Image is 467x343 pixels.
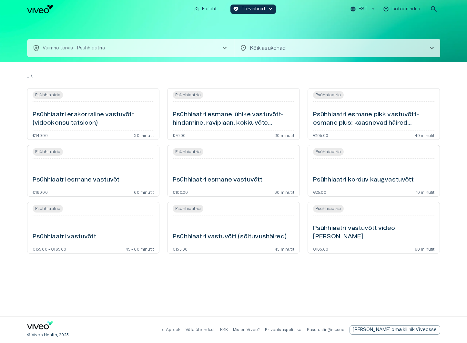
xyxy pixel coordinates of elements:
[194,6,199,12] span: home
[202,6,217,13] p: Esileht
[391,6,421,13] p: Iseteenindus
[27,5,53,13] img: Viveo logo
[173,133,186,137] p: €70.00
[173,190,188,194] p: €100.00
[274,133,294,137] p: 30 minutit
[313,224,435,241] h6: Psühhiaatri vastuvõtt video [PERSON_NAME]
[33,148,63,156] span: Psühhiaatria
[27,5,189,13] a: Navigate to homepage
[233,6,239,12] span: ecg_heart
[43,45,105,52] p: Vaimne tervis - Psühhiaatria
[308,88,440,140] a: Open service booking details
[126,247,154,251] p: 45 - 60 minutit
[162,328,180,332] a: e-Apteek
[359,6,367,13] p: EST
[32,44,40,52] span: health_and_safety
[173,233,287,241] h6: Psühhiaatri vastuvõtt (sõltuvushäired)
[186,327,215,333] p: Võta ühendust
[27,73,440,80] p: .. / .
[416,190,435,194] p: 10 minutit
[33,176,120,184] h6: Psühhiaatri esmane vastuvõt
[33,110,154,128] h6: Psühhiaatri erakorraline vastuvõtt (videokonsultatsioon)
[350,325,440,335] a: Send email to partnership request to viveo
[313,176,414,184] h6: Psühhiaatri korduv kaugvastuvõtt
[220,328,228,332] a: KKK
[27,145,160,197] a: Open service booking details
[241,6,265,13] p: Tervishoid
[33,91,63,99] span: Psühhiaatria
[173,176,262,184] h6: Psühhiaatri esmane vastuvõtt
[173,148,203,156] span: Psühhiaatria
[268,6,273,12] span: keyboard_arrow_down
[27,332,69,338] p: © Viveo Health, 2025
[415,247,435,251] p: 60 minutit
[33,247,66,251] p: €155.00 - €165.00
[353,327,437,333] p: [PERSON_NAME] oma kliinik Viveosse
[27,39,234,57] button: health_and_safetyVaimne tervis - Psühhiaatriachevron_right
[274,190,294,194] p: 60 minutit
[313,133,328,137] p: €105.00
[428,44,436,52] span: chevron_right
[313,91,344,99] span: Psühhiaatria
[250,44,418,52] p: Kõik asukohad
[427,3,440,16] button: open search modal
[275,247,294,251] p: 45 minutit
[230,5,276,14] button: ecg_heartTervishoidkeyboard_arrow_down
[350,325,440,335] div: [PERSON_NAME] oma kliinik Viveosse
[221,44,228,52] span: chevron_right
[33,133,48,137] p: €140.00
[173,91,203,99] span: Psühhiaatria
[308,145,440,197] a: Open service booking details
[313,190,326,194] p: €25.00
[167,145,300,197] a: Open service booking details
[27,321,53,332] a: Navigate to home page
[415,133,435,137] p: 40 minutit
[233,327,260,333] p: Mis on Viveo?
[307,328,345,332] a: Kasutustingimused
[239,44,247,52] span: location_on
[308,202,440,254] a: Open service booking details
[167,88,300,140] a: Open service booking details
[313,148,344,156] span: Psühhiaatria
[313,110,435,128] h6: Psühhiaatri esmane pikk vastuvõtt- esmane plus: kaasnevad häired (videokonsultatsioon)
[313,247,328,251] p: €165.00
[382,5,422,14] button: Iseteenindus
[430,5,438,13] span: search
[173,205,203,213] span: Psühhiaatria
[134,190,154,194] p: 60 minutit
[173,247,188,251] p: €155.00
[313,205,344,213] span: Psühhiaatria
[33,190,48,194] p: €160.00
[134,133,154,137] p: 30 minutit
[173,110,294,128] h6: Psühhiaatri esmane lühike vastuvõtt- hindamine, raviplaan, kokkuvõte (videokonsultatsioon)
[167,202,300,254] a: Open service booking details
[191,5,220,14] button: homeEsileht
[265,328,301,332] a: Privaatsuspoliitika
[349,5,377,14] button: EST
[27,88,160,140] a: Open service booking details
[33,205,63,213] span: Psühhiaatria
[33,233,96,241] h6: Psühhiaatri vastuvõtt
